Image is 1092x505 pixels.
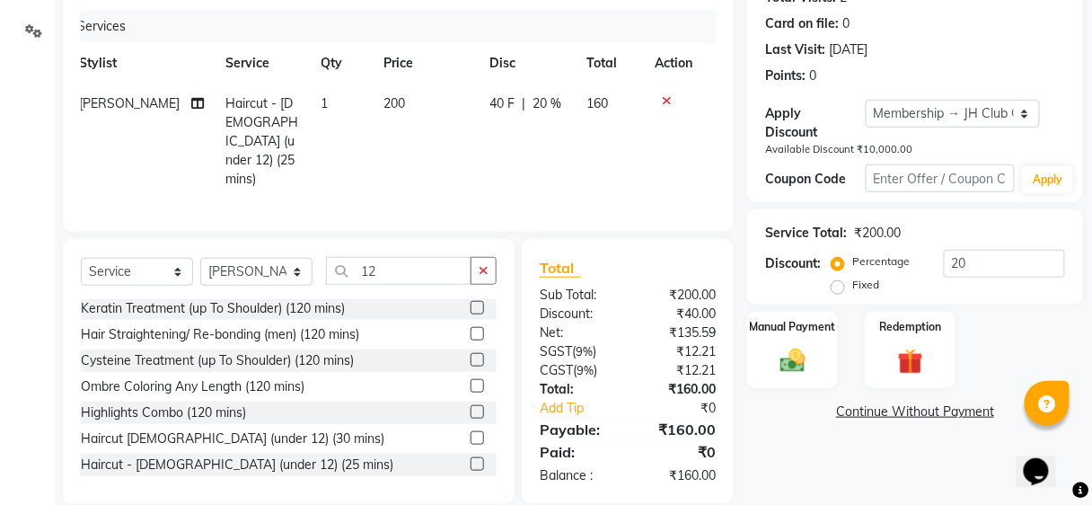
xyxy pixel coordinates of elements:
div: ( ) [526,342,628,361]
div: ₹200.00 [628,286,729,305]
th: Stylist [68,43,215,84]
div: Total: [526,380,628,399]
div: ₹12.21 [628,342,729,361]
span: CGST [540,362,573,378]
div: ₹160.00 [628,466,729,485]
span: 1 [321,95,328,111]
div: Apply Discount [765,104,865,142]
div: Sub Total: [526,286,628,305]
img: _gift.svg [890,346,931,377]
div: Coupon Code [765,170,865,189]
a: Continue Without Payment [751,403,1079,421]
div: Points: [765,66,806,85]
div: Ombre Coloring Any Length (120 mins) [81,377,304,396]
div: Haircut - [DEMOGRAPHIC_DATA] (under 12) (25 mins) [81,456,393,474]
div: Haircut [DEMOGRAPHIC_DATA] (under 12) (30 mins) [81,430,384,448]
label: Manual Payment [750,319,836,335]
div: Paid: [526,441,628,463]
div: ₹160.00 [628,380,729,399]
a: Add Tip [526,399,645,418]
div: ₹0 [645,399,729,418]
div: Keratin Treatment (up To Shoulder) (120 mins) [81,299,345,318]
div: ₹40.00 [628,305,729,323]
span: 9% [577,363,594,377]
div: Hair Straightening/ Re-bonding (men) (120 mins) [81,325,359,344]
span: [PERSON_NAME] [79,95,180,111]
span: SGST [540,343,572,359]
div: Card on file: [765,14,839,33]
span: 20 % [533,94,562,113]
div: Payable: [526,419,628,440]
div: 0 [842,14,850,33]
div: ( ) [526,361,628,380]
label: Fixed [852,277,879,293]
span: 160 [586,95,608,111]
input: Search or Scan [326,257,471,285]
button: Apply [1022,166,1073,193]
div: ₹0 [628,441,729,463]
iframe: chat widget [1017,433,1074,487]
input: Enter Offer / Coupon Code [866,164,1016,192]
span: | [523,94,526,113]
span: 40 F [490,94,515,113]
div: Service Total: [765,224,847,243]
th: Action [644,43,703,84]
th: Total [576,43,644,84]
th: Qty [310,43,373,84]
div: 0 [809,66,816,85]
th: Service [215,43,310,84]
span: 200 [384,95,406,111]
div: ₹200.00 [854,224,901,243]
span: Haircut - [DEMOGRAPHIC_DATA] (under 12) (25 mins) [225,95,298,187]
label: Percentage [852,253,910,270]
span: 9% [576,344,593,359]
span: Total [540,259,581,278]
div: [DATE] [829,40,867,59]
div: Net: [526,323,628,342]
div: Discount: [526,305,628,323]
div: Last Visit: [765,40,825,59]
div: ₹12.21 [628,361,729,380]
div: ₹135.59 [628,323,729,342]
img: _cash.svg [772,346,814,375]
div: Highlights Combo (120 mins) [81,403,246,422]
th: Price [374,43,480,84]
div: Balance : [526,466,628,485]
th: Disc [480,43,577,84]
div: ₹160.00 [628,419,729,440]
div: Services [70,10,717,43]
div: Available Discount ₹10,000.00 [765,142,1065,157]
div: Cysteine Treatment (up To Shoulder) (120 mins) [81,351,354,370]
div: Discount: [765,254,821,273]
label: Redemption [879,319,941,335]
